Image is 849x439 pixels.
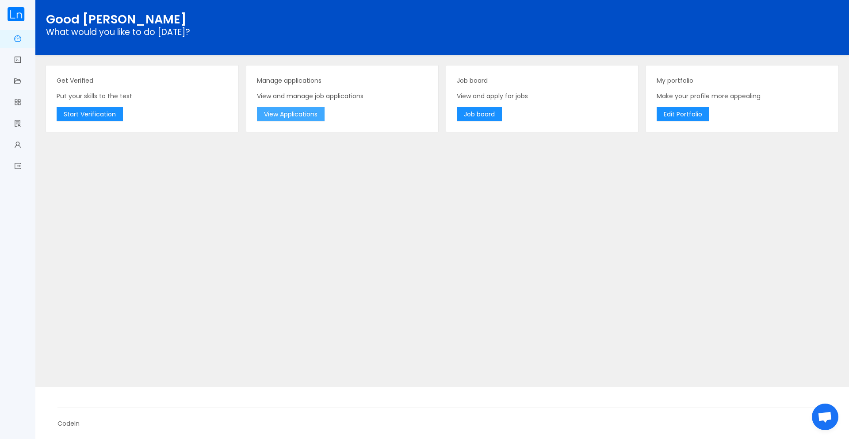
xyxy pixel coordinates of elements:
button: Edit Portfolio [657,107,709,121]
a: icon: code [14,51,21,70]
p: Get Verified [57,76,227,85]
p: View and apply for jobs [457,92,627,101]
img: cropped.59e8b842.png [7,7,25,21]
p: Make your profile more appealing [657,92,827,101]
div: Open chat [812,404,838,430]
p: Job board [457,76,627,85]
button: Start Verification [57,107,123,121]
a: icon: user [14,136,21,155]
a: icon: dashboard [14,30,21,49]
p: View and manage job applications [257,92,428,101]
span: Good [PERSON_NAME] [46,11,187,28]
a: icon: folder-open [14,73,21,91]
button: Job board [457,107,502,121]
p: What would you like to do [DATE]? [46,29,838,36]
a: icon: appstore [14,94,21,112]
p: My portfolio [657,76,827,85]
p: Put your skills to the test [57,92,227,101]
p: Manage applications [257,76,428,85]
footer: Codeln [35,387,849,439]
a: icon: solution [14,115,21,134]
button: View Applications [257,107,325,121]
